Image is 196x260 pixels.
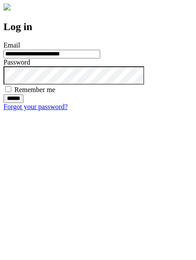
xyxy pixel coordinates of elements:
[3,41,20,49] label: Email
[3,3,10,10] img: logo-4e3dc11c47720685a147b03b5a06dd966a58ff35d612b21f08c02c0306f2b779.png
[3,58,30,66] label: Password
[14,86,55,93] label: Remember me
[3,21,193,33] h2: Log in
[3,103,68,110] a: Forgot your password?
